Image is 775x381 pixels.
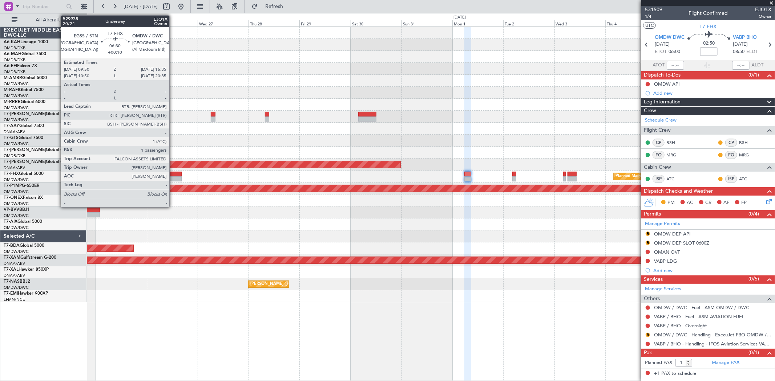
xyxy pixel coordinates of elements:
div: FO [653,151,665,159]
a: Schedule Crew [645,117,677,124]
a: T7-EMIHawker 900XP [4,291,48,296]
span: T7-AAY [4,124,19,128]
a: OMDW / DWC - Fuel - ASM OMDW / DWC [654,304,749,311]
a: OMDW / DWC - Handling - ExecuJet FBO OMDW / DWC [654,332,771,338]
a: T7-BDAGlobal 5000 [4,243,44,248]
span: T7-XAL [4,267,19,272]
a: OMDB/DXB [4,45,25,51]
a: OMDW/DWC [4,189,29,194]
span: T7-[PERSON_NAME] [4,148,46,152]
div: Flight Confirmed [689,10,728,17]
span: T7-[PERSON_NAME] [4,160,46,164]
a: OMDB/DXB [4,69,25,75]
a: T7-[PERSON_NAME]Global 6000 [4,160,70,164]
div: ISP [725,175,737,183]
span: [DATE] [655,41,670,48]
a: VABP / BHO - Fuel - ASM AVIATION FUEL [654,314,744,320]
span: T7-P1MP [4,184,22,188]
span: ELDT [746,48,758,56]
a: A6-EFIFalcon 7X [4,64,37,68]
a: MRG [739,152,755,158]
span: T7-AIX [4,220,17,224]
span: VABP BHO [733,34,757,41]
span: Refresh [259,4,290,9]
span: T7-BDA [4,243,20,248]
span: CR [705,199,711,206]
a: OMDW/DWC [4,93,29,99]
a: T7-AAYGlobal 7500 [4,124,44,128]
span: [DATE] - [DATE] [124,3,158,10]
span: M-RRRR [4,100,21,104]
div: OMAN OVF [654,249,680,255]
span: T7-EMI [4,291,18,296]
a: Manage Services [645,286,681,293]
a: T7-XAMGulfstream G-200 [4,255,56,260]
button: All Aircraft [8,14,79,26]
div: Thu 28 [249,20,299,26]
label: Planned PAX [645,359,672,366]
div: Fri 29 [299,20,350,26]
div: [DATE] [453,15,466,21]
span: (0/4) [749,210,759,218]
a: OMDW/DWC [4,141,29,147]
div: OMDW DEP SLOT 0600Z [654,240,709,246]
a: M-RAFIGlobal 7500 [4,88,44,92]
span: Leg Information [644,98,681,106]
a: A6-KAHLineage 1000 [4,40,48,44]
span: 08:50 [733,48,744,56]
div: [DATE] [88,15,101,21]
span: AC [687,199,693,206]
a: A6-MAHGlobal 7500 [4,52,46,56]
div: Mon 25 [96,20,146,26]
a: DNAA/ABV [4,165,25,171]
span: Cabin Crew [644,163,671,172]
span: A6-KAH [4,40,20,44]
span: OMDW DWC [655,34,685,41]
a: BSH [739,139,755,146]
span: A6-MAH [4,52,21,56]
span: Dispatch Checks and Weather [644,187,713,196]
span: AF [723,199,729,206]
span: T7-FHX [700,23,717,30]
span: FP [741,199,747,206]
a: VP-BVVBBJ1 [4,208,30,212]
span: Flight Crew [644,126,671,135]
a: T7-NASBBJ2 [4,279,30,284]
a: T7-[PERSON_NAME]Global 7500 [4,112,70,116]
div: ISP [653,175,665,183]
a: OMDB/DXB [4,57,25,63]
div: VABP LDG [654,258,677,264]
a: DNAA/ABV [4,261,25,266]
a: M-RRRRGlobal 6000 [4,100,45,104]
span: M-RAFI [4,88,19,92]
a: OMDW/DWC [4,285,29,290]
span: [DATE] [733,41,748,48]
span: ALDT [751,62,763,69]
a: OMDW/DWC [4,117,29,123]
a: LFMN/NCE [4,297,25,302]
span: Dispatch To-Dos [644,71,681,79]
a: T7-AIXGlobal 5000 [4,220,42,224]
div: FO [725,151,737,159]
div: CP [653,139,665,147]
a: OMDW/DWC [4,105,29,111]
span: T7-ONEX [4,196,23,200]
a: DNAA/ABV [4,129,25,135]
span: Owner [755,13,771,20]
span: ATOT [653,62,665,69]
div: OMDW API [654,81,680,87]
button: R [646,241,650,245]
div: CP [725,139,737,147]
span: T7-GTS [4,136,19,140]
a: VABP / BHO - Overnight [654,323,707,329]
span: +1 PAX to schedule [654,370,696,377]
a: OMDB/DXB [4,153,25,159]
button: R [646,333,650,337]
a: T7-[PERSON_NAME]Global 6000 [4,148,70,152]
span: T7-XAM [4,255,20,260]
span: 02:50 [703,40,715,47]
a: OMDW/DWC [4,177,29,183]
a: T7-ONEXFalcon 8X [4,196,43,200]
a: M-AMBRGlobal 5000 [4,76,47,80]
span: PM [667,199,675,206]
